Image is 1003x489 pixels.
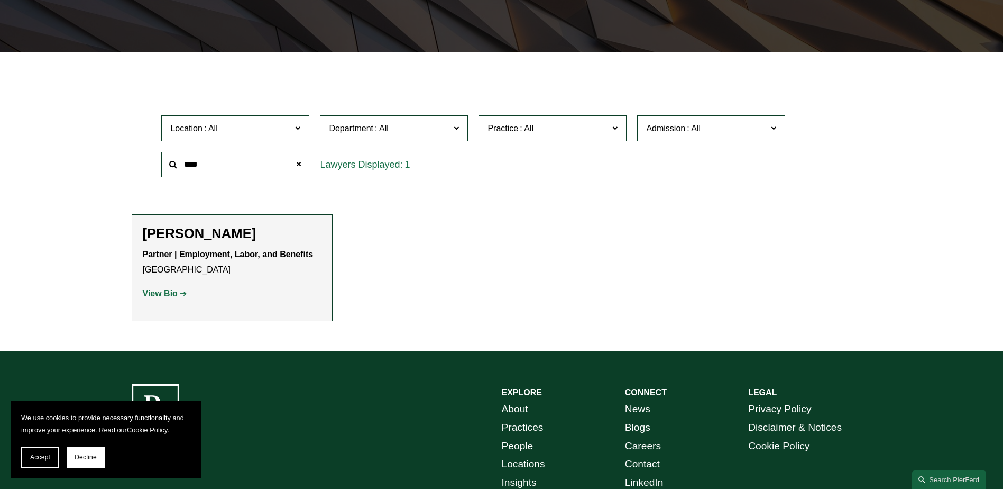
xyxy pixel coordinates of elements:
a: Privacy Policy [748,400,811,419]
a: News [625,400,650,419]
a: Careers [625,437,661,456]
a: Blogs [625,419,650,437]
p: [GEOGRAPHIC_DATA] [143,247,321,278]
span: Decline [75,454,97,461]
a: About [502,400,528,419]
a: Locations [502,455,545,474]
a: Cookie Policy [748,437,809,456]
p: We use cookies to provide necessary functionality and improve your experience. Read our . [21,412,190,436]
span: Accept [30,454,50,461]
span: Practice [487,124,518,133]
h2: [PERSON_NAME] [143,225,321,242]
strong: CONNECT [625,388,667,397]
a: Cookie Policy [127,426,168,434]
span: Department [329,124,373,133]
button: Accept [21,447,59,468]
a: Practices [502,419,544,437]
a: View Bio [143,289,187,298]
a: People [502,437,533,456]
span: 1 [404,159,410,170]
strong: View Bio [143,289,178,298]
a: Contact [625,455,660,474]
a: Disclaimer & Notices [748,419,842,437]
span: Location [170,124,203,133]
strong: LEGAL [748,388,777,397]
button: Decline [67,447,105,468]
strong: Partner | Employment, Labor, and Benefits [143,250,314,259]
strong: EXPLORE [502,388,542,397]
span: Admission [646,124,685,133]
a: Search this site [912,470,986,489]
section: Cookie banner [11,401,201,478]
